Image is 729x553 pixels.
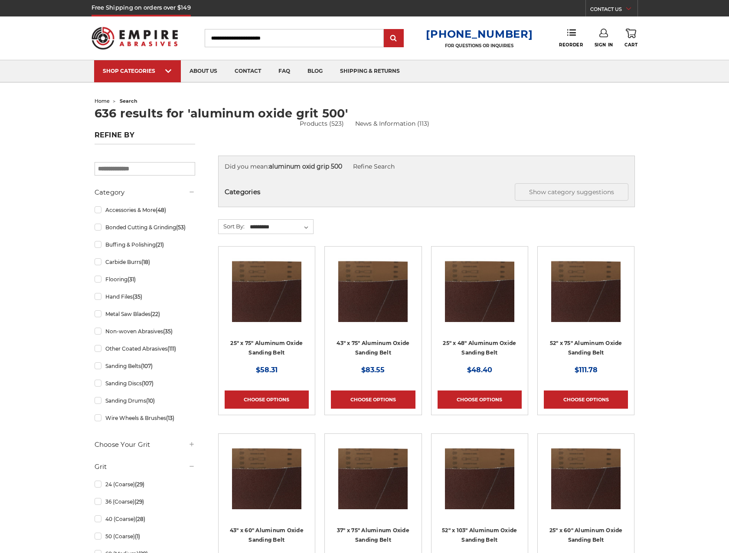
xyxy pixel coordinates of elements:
a: 52" x 103" Aluminum Oxide Sanding Belt [438,440,522,524]
a: Carbide Burrs(18) [95,254,195,270]
h5: Category [95,187,195,198]
label: Sort By: [219,220,245,233]
button: Show category suggestions [515,183,628,201]
h5: Grit [95,462,195,472]
a: Choose Options [544,390,628,409]
a: Accessories & More(48) [95,202,195,218]
a: faq [270,60,299,82]
span: Reorder [559,42,583,48]
input: Submit [385,30,402,47]
a: Metal Saw Blades(22) [95,306,195,322]
span: Cart [624,42,637,48]
a: 25" x 60" Aluminum Oxide Sanding Belt [544,440,628,524]
span: (35) [163,328,173,335]
a: Choose Options [225,390,309,409]
span: (28) [135,516,145,522]
a: [PHONE_NUMBER] [426,28,533,40]
a: 25" x 75" Aluminum Oxide Sanding Belt [225,253,309,337]
span: $48.40 [467,366,492,374]
a: Choose Options [438,390,522,409]
span: (21) [156,241,164,248]
strong: aluminum oxid grip 500 [269,163,342,170]
a: 25" x 48" Aluminum Oxide Sanding Belt [443,340,516,356]
img: 43" x 60" Aluminum Oxide Sanding Belt [232,440,301,509]
a: Buffing & Polishing(21) [95,237,195,252]
span: (111) [167,345,176,352]
a: 50 (Coarse)(1) [95,529,195,544]
a: 43" x 75" Aluminum Oxide Sanding Belt [337,340,409,356]
a: 25" x 60" Aluminum Oxide Sanding Belt [549,527,623,543]
img: 25" x 60" Aluminum Oxide Sanding Belt [551,440,621,509]
img: 52" x 103" Aluminum Oxide Sanding Belt [445,440,514,509]
a: Non-woven Abrasives(35) [95,324,195,339]
span: (107) [142,380,154,387]
span: (107) [141,363,153,369]
span: (13) [166,415,174,421]
a: Refine Search [353,163,395,170]
a: 37" x 75" Aluminum Oxide Sanding Belt [337,527,409,543]
a: 43" x 60" Aluminum Oxide Sanding Belt [230,527,304,543]
img: 25" x 48" Aluminum Oxide Sanding Belt [445,253,514,322]
span: (18) [141,259,150,265]
a: shipping & returns [331,60,409,82]
a: Reorder [559,29,583,47]
select: Sort By: [248,221,313,234]
span: (48) [156,207,166,213]
a: Sanding Discs(107) [95,376,195,391]
a: News & Information (113) [355,119,429,128]
a: 52" x 75" Aluminum Oxide Sanding Belt [550,340,622,356]
h1: 636 results for 'aluminum oxide grit 500' [95,107,635,119]
a: 25" x 48" Aluminum Oxide Sanding Belt [438,253,522,337]
a: 24 (Coarse)(29) [95,477,195,492]
a: Hand Files(35) [95,289,195,304]
span: $111.78 [575,366,598,374]
a: CONTACT US [590,4,637,16]
a: 36 (Coarse)(29) [95,494,195,509]
h5: Choose Your Grit [95,439,195,450]
span: (22) [150,311,160,317]
a: blog [299,60,331,82]
a: Other Coated Abrasives(111) [95,341,195,356]
span: $83.55 [361,366,385,374]
div: Did you mean: [225,162,628,171]
img: 43" x 75" Aluminum Oxide Sanding Belt [338,253,408,322]
span: Sign In [595,42,613,48]
a: Wire Wheels & Brushes(13) [95,410,195,426]
a: 52" x 103" Aluminum Oxide Sanding Belt [442,527,517,543]
span: (29) [134,498,144,505]
a: 43" x 60" Aluminum Oxide Sanding Belt [225,440,309,524]
a: 37" x 75" Aluminum Oxide Sanding Belt [331,440,415,524]
h5: Refine by [95,131,195,144]
span: (53) [176,224,186,231]
a: home [95,98,110,104]
a: Cart [624,29,637,48]
span: (10) [146,397,155,404]
p: FOR QUESTIONS OR INQUIRIES [426,43,533,49]
a: 43" x 75" Aluminum Oxide Sanding Belt [331,253,415,337]
a: Flooring(31) [95,272,195,287]
img: 52" x 75" Aluminum Oxide Sanding Belt [551,253,621,322]
span: (31) [127,276,136,283]
a: Sanding Drums(10) [95,393,195,408]
span: (29) [135,481,144,488]
span: (35) [133,293,142,300]
a: Bonded Cutting & Grinding(53) [95,220,195,235]
a: 52" x 75" Aluminum Oxide Sanding Belt [544,253,628,337]
img: Empire Abrasives [92,21,178,55]
img: 37" x 75" Aluminum Oxide Sanding Belt [338,440,408,509]
a: about us [181,60,226,82]
span: search [120,98,137,104]
a: Sanding Belts(107) [95,358,195,374]
a: contact [226,60,270,82]
div: SHOP CATEGORIES [103,68,172,74]
h5: Categories [225,183,628,201]
a: 40 (Coarse)(28) [95,511,195,527]
a: Products (523) [300,119,344,128]
a: Choose Options [331,390,415,409]
span: (1) [135,533,140,540]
